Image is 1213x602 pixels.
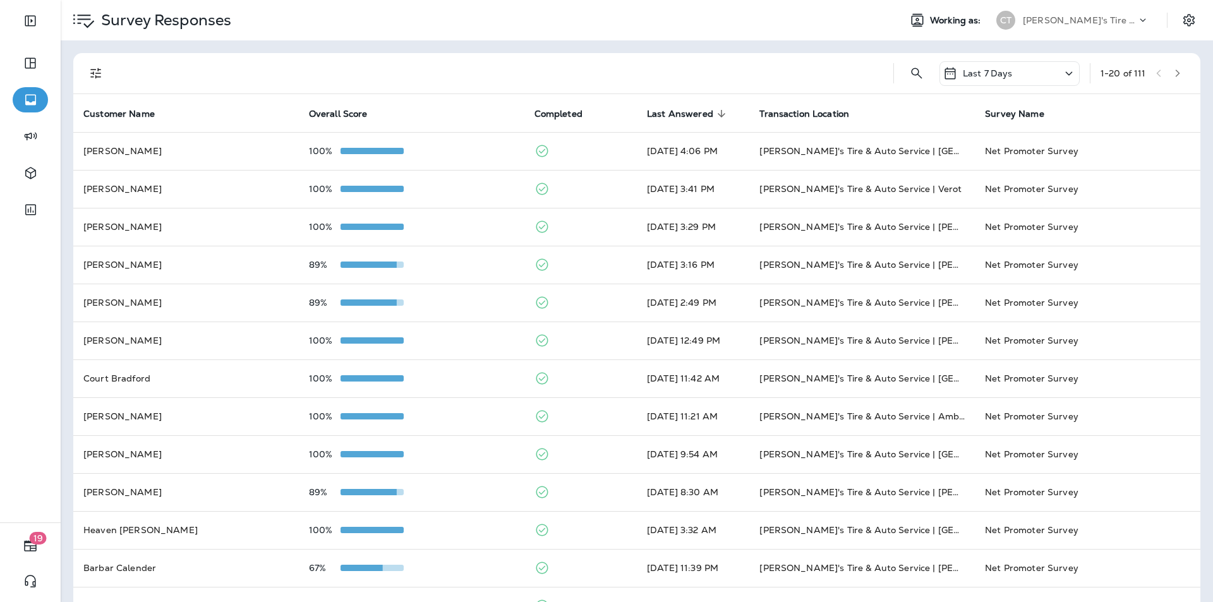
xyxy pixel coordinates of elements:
[749,435,975,473] td: [PERSON_NAME]'s Tire & Auto Service | [GEOGRAPHIC_DATA]
[637,322,749,359] td: [DATE] 12:49 PM
[637,397,749,435] td: [DATE] 11:21 AM
[73,246,299,284] td: [PERSON_NAME]
[637,132,749,170] td: [DATE] 4:06 PM
[904,61,929,86] button: Search Survey Responses
[73,511,299,549] td: Heaven [PERSON_NAME]
[309,449,341,459] p: 100%
[83,108,171,119] span: Customer Name
[637,170,749,208] td: [DATE] 3:41 PM
[309,525,341,535] p: 100%
[309,184,341,194] p: 100%
[534,108,599,119] span: Completed
[975,397,1200,435] td: Net Promoter Survey
[975,473,1200,511] td: Net Promoter Survey
[73,359,299,397] td: Court Bradford
[309,411,341,421] p: 100%
[73,435,299,473] td: [PERSON_NAME]
[759,108,866,119] span: Transaction Location
[749,170,975,208] td: [PERSON_NAME]'s Tire & Auto Service | Verot
[637,359,749,397] td: [DATE] 11:42 AM
[309,487,341,497] p: 89%
[309,373,341,383] p: 100%
[73,208,299,246] td: [PERSON_NAME]
[309,563,341,573] p: 67%
[749,511,975,549] td: [PERSON_NAME]'s Tire & Auto Service | [GEOGRAPHIC_DATA][PERSON_NAME]
[73,284,299,322] td: [PERSON_NAME]
[30,532,47,545] span: 19
[637,208,749,246] td: [DATE] 3:29 PM
[975,322,1200,359] td: Net Promoter Survey
[637,473,749,511] td: [DATE] 8:30 AM
[975,359,1200,397] td: Net Promoter Survey
[637,511,749,549] td: [DATE] 3:32 AM
[749,208,975,246] td: [PERSON_NAME]'s Tire & Auto Service | [PERSON_NAME]
[759,109,849,119] span: Transaction Location
[975,170,1200,208] td: Net Promoter Survey
[749,397,975,435] td: [PERSON_NAME]'s Tire & Auto Service | Ambassador
[637,435,749,473] td: [DATE] 9:54 AM
[13,533,48,558] button: 19
[1101,68,1146,78] div: 1 - 20 of 111
[749,246,975,284] td: [PERSON_NAME]'s Tire & Auto Service | [PERSON_NAME][GEOGRAPHIC_DATA]
[309,108,384,119] span: Overall Score
[637,284,749,322] td: [DATE] 2:49 PM
[749,359,975,397] td: [PERSON_NAME]'s Tire & Auto Service | [GEOGRAPHIC_DATA][PERSON_NAME]
[73,397,299,435] td: [PERSON_NAME]
[647,108,730,119] span: Last Answered
[309,298,341,308] p: 89%
[309,335,341,346] p: 100%
[637,549,749,587] td: [DATE] 11:39 PM
[73,132,299,170] td: [PERSON_NAME]
[83,109,155,119] span: Customer Name
[96,11,231,30] p: Survey Responses
[309,260,341,270] p: 89%
[73,322,299,359] td: [PERSON_NAME]
[309,109,368,119] span: Overall Score
[749,473,975,511] td: [PERSON_NAME]'s Tire & Auto Service | [PERSON_NAME]
[975,246,1200,284] td: Net Promoter Survey
[749,322,975,359] td: [PERSON_NAME]'s Tire & Auto Service | [PERSON_NAME]
[73,170,299,208] td: [PERSON_NAME]
[534,109,582,119] span: Completed
[996,11,1015,30] div: CT
[963,68,1013,78] p: Last 7 Days
[975,511,1200,549] td: Net Promoter Survey
[1023,15,1137,25] p: [PERSON_NAME]'s Tire & Auto
[975,549,1200,587] td: Net Promoter Survey
[985,109,1044,119] span: Survey Name
[73,473,299,511] td: [PERSON_NAME]
[73,549,299,587] td: Barbar Calender
[749,284,975,322] td: [PERSON_NAME]'s Tire & Auto Service | [PERSON_NAME]
[309,146,341,156] p: 100%
[930,15,984,26] span: Working as:
[13,8,48,33] button: Expand Sidebar
[749,549,975,587] td: [PERSON_NAME]'s Tire & Auto Service | [PERSON_NAME]
[975,208,1200,246] td: Net Promoter Survey
[985,108,1061,119] span: Survey Name
[309,222,341,232] p: 100%
[975,132,1200,170] td: Net Promoter Survey
[975,284,1200,322] td: Net Promoter Survey
[83,61,109,86] button: Filters
[975,435,1200,473] td: Net Promoter Survey
[637,246,749,284] td: [DATE] 3:16 PM
[749,132,975,170] td: [PERSON_NAME]'s Tire & Auto Service | [GEOGRAPHIC_DATA]
[647,109,713,119] span: Last Answered
[1178,9,1200,32] button: Settings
